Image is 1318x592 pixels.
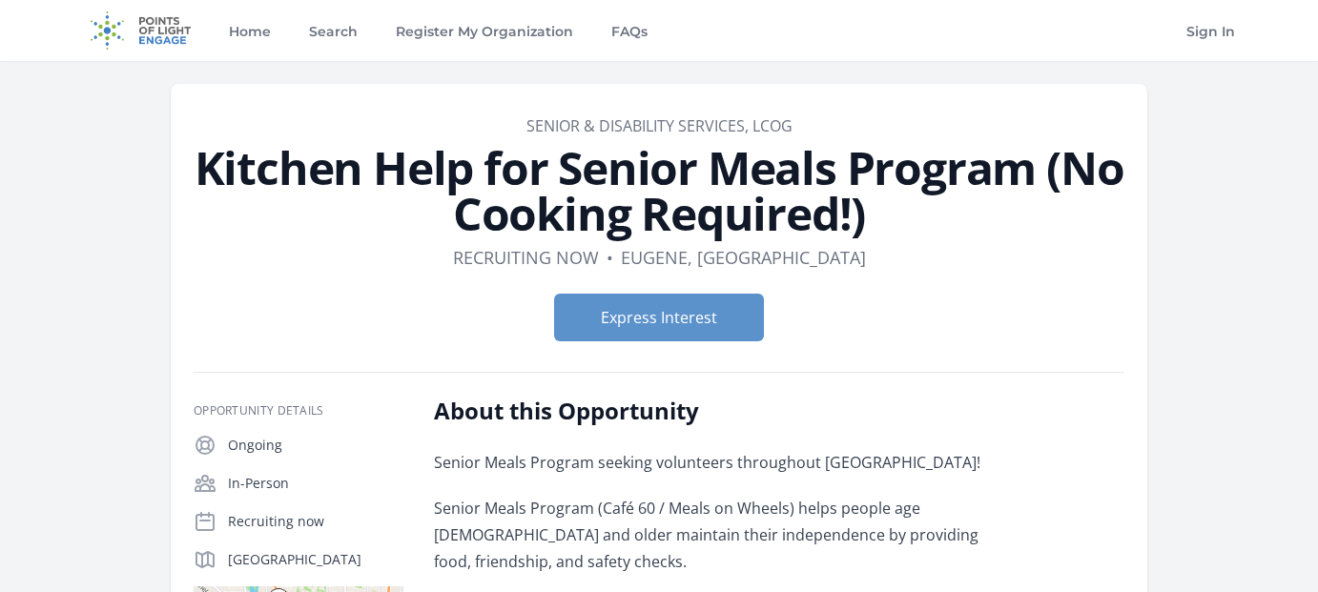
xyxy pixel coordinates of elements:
dd: Recruiting now [453,244,599,271]
p: In-Person [228,474,403,493]
h3: Opportunity Details [194,403,403,418]
p: Recruiting now [228,512,403,531]
h1: Kitchen Help for Senior Meals Program (No Cooking Required!) [194,145,1124,236]
dd: Eugene, [GEOGRAPHIC_DATA] [621,244,866,271]
p: Senior Meals Program seeking volunteers throughout [GEOGRAPHIC_DATA]! [434,449,992,476]
div: • [607,244,613,271]
p: Ongoing [228,436,403,455]
h2: About this Opportunity [434,396,992,426]
a: Senior & Disability Services, LCOG [526,115,793,136]
button: Express Interest [554,294,764,341]
p: Senior Meals Program (Café 60 / Meals on Wheels) helps people age [DEMOGRAPHIC_DATA] and older ma... [434,495,992,575]
p: [GEOGRAPHIC_DATA] [228,550,403,569]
